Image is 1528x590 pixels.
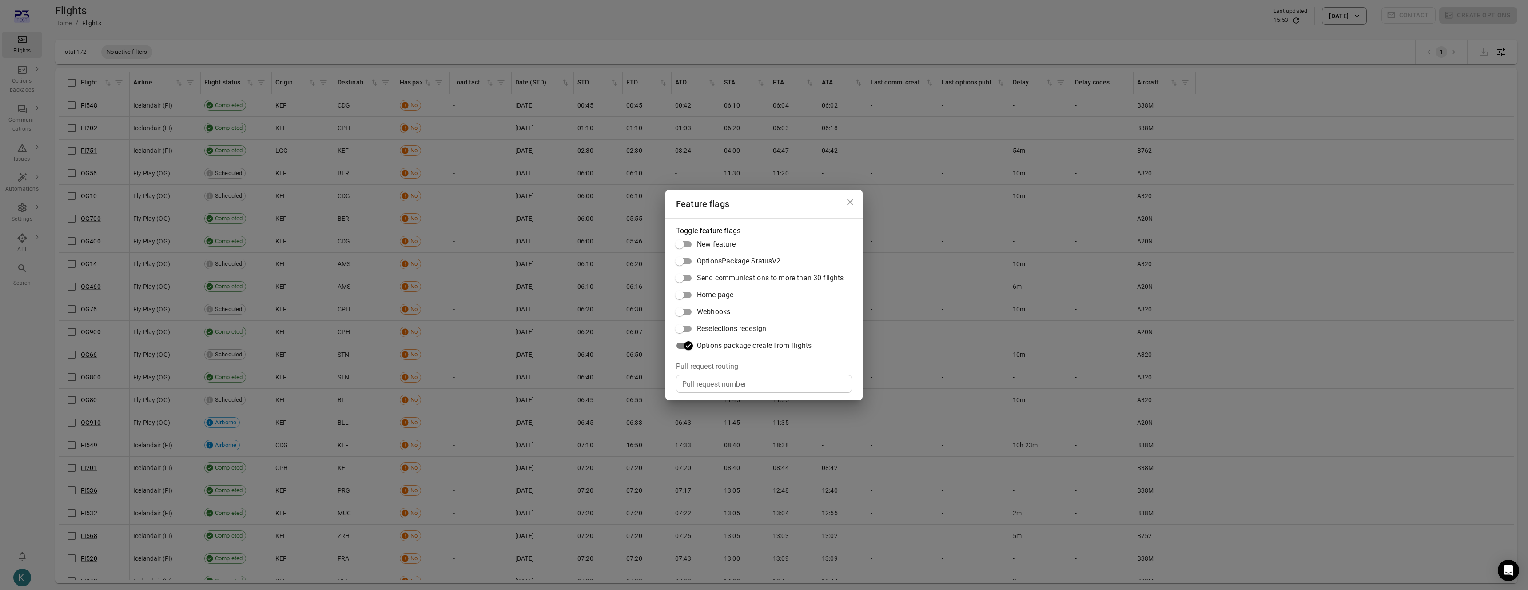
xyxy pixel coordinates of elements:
button: Close dialog [841,193,859,211]
span: Options package create from flights [697,340,812,351]
span: Send communications to more than 30 flights [697,273,844,283]
span: Reselections redesign [697,323,766,334]
span: OptionsPackage StatusV2 [697,256,780,267]
legend: Pull request routing [676,361,738,371]
span: New feature [697,239,736,250]
h2: Feature flags [665,190,863,218]
span: Home page [697,290,733,300]
div: Open Intercom Messenger [1498,560,1519,581]
legend: Toggle feature flags [676,226,740,236]
span: Webhooks [697,307,730,317]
